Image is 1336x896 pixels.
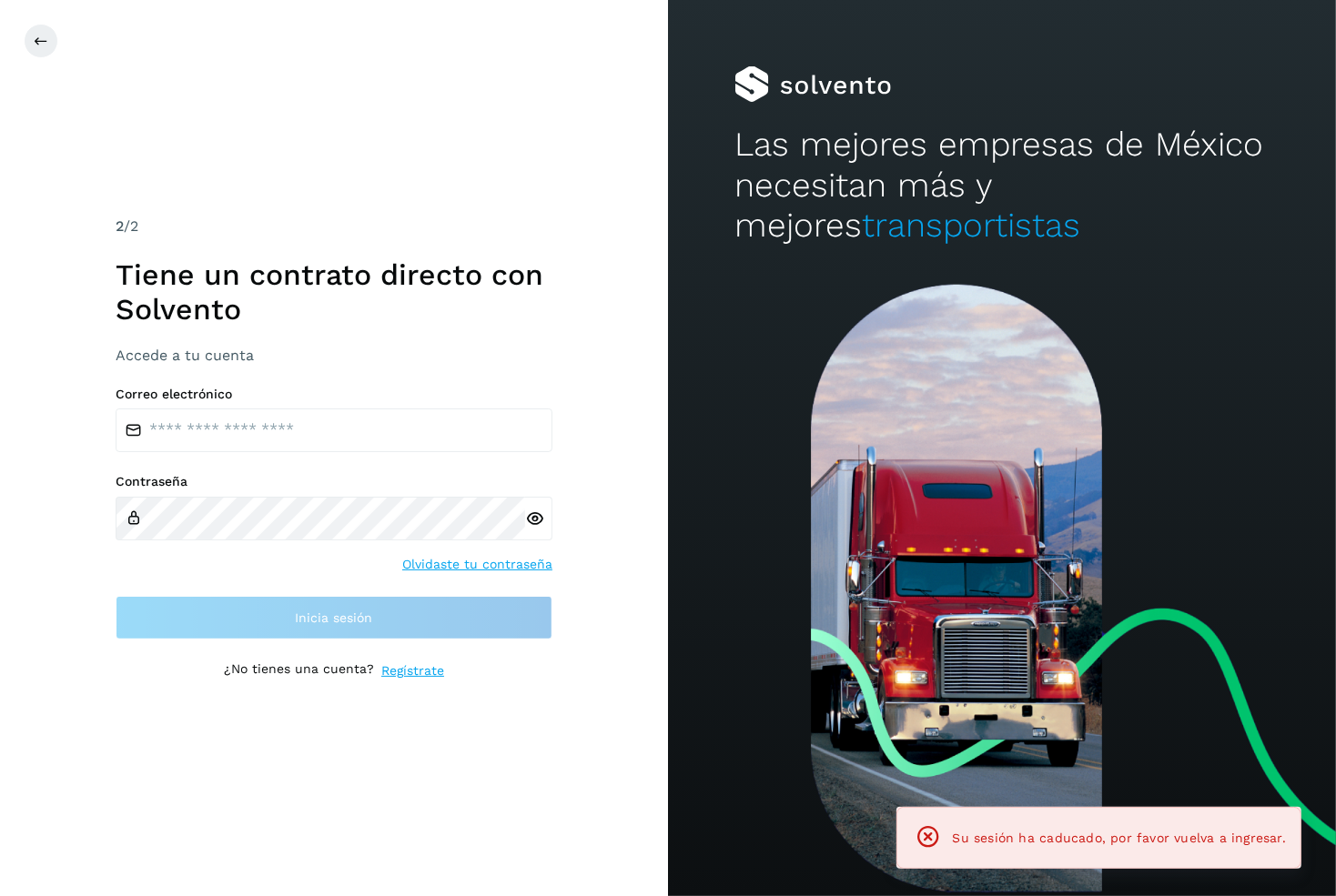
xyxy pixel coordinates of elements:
[296,611,373,624] span: Inicia sesión
[116,387,552,402] label: Correo electrónico
[224,661,374,680] p: ¿No tienes una cuenta?
[381,661,444,680] a: Regístrate
[116,217,124,235] span: 2
[116,596,552,639] button: Inicia sesión
[402,555,552,574] a: Olvidaste tu contraseña
[953,831,1286,845] span: Su sesión ha caducado, por favor vuelva a ingresar.
[862,206,1080,245] span: transportistas
[116,216,552,237] div: /2
[734,125,1269,246] h2: Las mejores empresas de México necesitan más y mejores
[116,474,552,489] label: Contraseña
[116,257,552,327] h1: Tiene un contrato directo con Solvento
[116,347,552,364] h3: Accede a tu cuenta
